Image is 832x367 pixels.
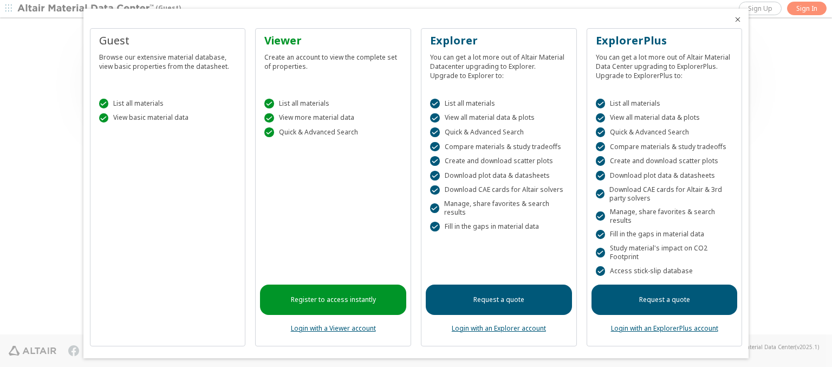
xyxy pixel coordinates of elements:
[430,99,568,108] div: List all materials
[99,99,237,108] div: List all materials
[596,99,733,108] div: List all materials
[430,185,440,195] div: 
[99,48,237,71] div: Browse our extensive material database, view basic properties from the datasheet.
[99,113,109,123] div: 
[596,185,733,203] div: Download CAE cards for Altair & 3rd party solvers
[264,127,402,137] div: Quick & Advanced Search
[430,222,440,231] div: 
[596,230,606,240] div: 
[596,248,605,257] div: 
[264,113,274,123] div: 
[426,285,572,315] a: Request a quote
[596,99,606,108] div: 
[99,99,109,108] div: 
[596,48,733,80] div: You can get a lot more out of Altair Material Data Center upgrading to ExplorerPlus. Upgrade to E...
[596,33,733,48] div: ExplorerPlus
[430,142,568,152] div: Compare materials & study tradeoffs
[611,324,718,333] a: Login with an ExplorerPlus account
[430,171,568,181] div: Download plot data & datasheets
[430,171,440,181] div: 
[430,33,568,48] div: Explorer
[596,113,733,123] div: View all material data & plots
[596,156,606,166] div: 
[264,99,402,108] div: List all materials
[596,171,733,181] div: Download plot data & datasheets
[596,208,733,225] div: Manage, share favorites & search results
[430,99,440,108] div: 
[291,324,376,333] a: Login with a Viewer account
[430,185,568,195] div: Download CAE cards for Altair solvers
[596,127,606,137] div: 
[596,266,733,276] div: Access stick-slip database
[596,142,606,152] div: 
[596,127,733,137] div: Quick & Advanced Search
[596,230,733,240] div: Fill in the gaps in material data
[430,199,568,217] div: Manage, share favorites & search results
[264,33,402,48] div: Viewer
[264,113,402,123] div: View more material data
[99,33,237,48] div: Guest
[260,285,406,315] a: Register to access instantly
[596,171,606,181] div: 
[430,127,440,137] div: 
[430,142,440,152] div: 
[733,15,742,24] button: Close
[99,113,237,123] div: View basic material data
[430,203,439,213] div: 
[264,127,274,137] div: 
[264,48,402,71] div: Create an account to view the complete set of properties.
[430,127,568,137] div: Quick & Advanced Search
[430,113,440,123] div: 
[596,142,733,152] div: Compare materials & study tradeoffs
[596,189,604,199] div: 
[430,156,568,166] div: Create and download scatter plots
[596,113,606,123] div: 
[430,222,568,231] div: Fill in the gaps in material data
[591,285,738,315] a: Request a quote
[430,113,568,123] div: View all material data & plots
[596,211,605,221] div: 
[596,244,733,261] div: Study material's impact on CO2 Footprint
[264,99,274,108] div: 
[596,266,606,276] div: 
[452,324,546,333] a: Login with an Explorer account
[430,48,568,80] div: You can get a lot more out of Altair Material Datacenter upgrading to Explorer. Upgrade to Explor...
[596,156,733,166] div: Create and download scatter plots
[430,156,440,166] div: 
